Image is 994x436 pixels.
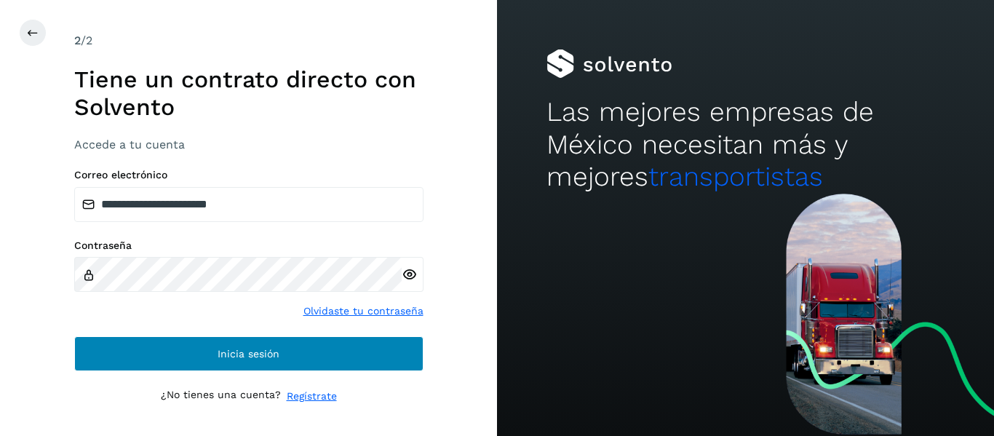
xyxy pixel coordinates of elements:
[218,349,279,359] span: Inicia sesión
[161,389,281,404] p: ¿No tienes una cuenta?
[74,336,424,371] button: Inicia sesión
[546,96,944,193] h2: Las mejores empresas de México necesitan más y mejores
[74,169,424,181] label: Correo electrónico
[74,33,81,47] span: 2
[74,138,424,151] h3: Accede a tu cuenta
[303,304,424,319] a: Olvidaste tu contraseña
[74,66,424,122] h1: Tiene un contrato directo con Solvento
[648,161,823,192] span: transportistas
[74,239,424,252] label: Contraseña
[287,389,337,404] a: Regístrate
